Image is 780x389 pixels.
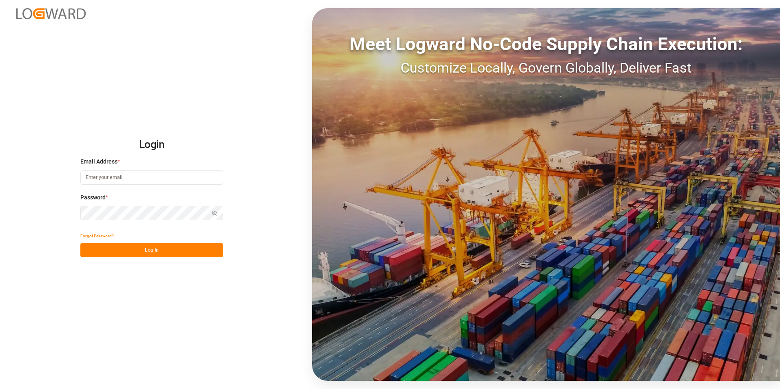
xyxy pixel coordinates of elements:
[80,243,223,257] button: Log In
[80,229,114,243] button: Forgot Password?
[312,31,780,57] div: Meet Logward No-Code Supply Chain Execution:
[312,57,780,78] div: Customize Locally, Govern Globally, Deliver Fast
[80,132,223,158] h2: Login
[16,8,86,19] img: Logward_new_orange.png
[80,157,117,166] span: Email Address
[80,193,106,202] span: Password
[80,170,223,185] input: Enter your email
